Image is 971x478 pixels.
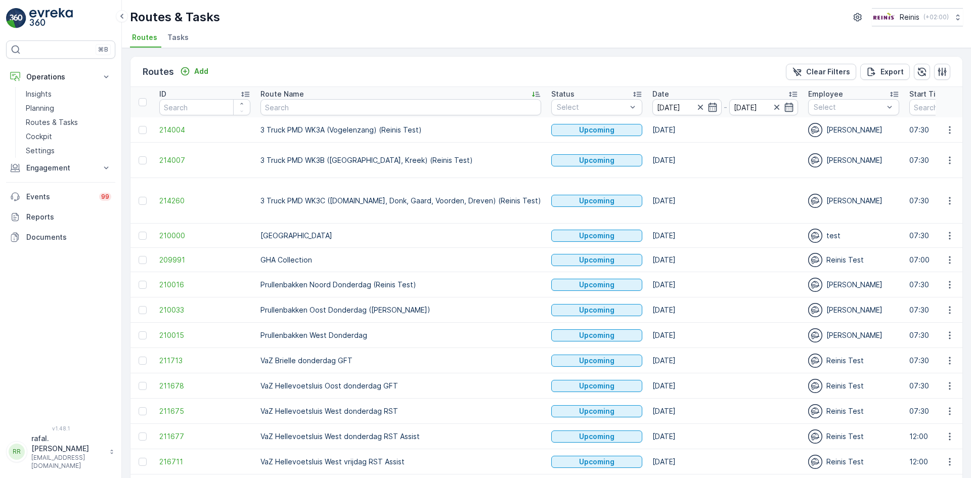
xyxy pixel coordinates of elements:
p: Settings [26,146,55,156]
input: Search [159,99,250,115]
button: Upcoming [551,430,642,443]
td: [DATE] [647,178,803,224]
span: 210016 [159,280,250,290]
span: Tasks [167,32,189,42]
img: svg%3e [808,455,822,469]
div: [PERSON_NAME] [808,194,899,208]
p: Upcoming [579,231,614,241]
button: Upcoming [551,304,642,316]
td: VaZ Brielle donderdag GFT [255,348,546,373]
div: Toggle Row Selected [139,306,147,314]
span: 211713 [159,356,250,366]
button: Upcoming [551,254,642,266]
img: svg%3e [808,153,822,167]
td: Prullenbakken West Donderdag [255,323,546,348]
td: VaZ Hellevoetsluis West donderdag RST Assist [255,424,546,449]
td: [DATE] [647,117,803,143]
div: Reinis Test [808,404,899,418]
td: [DATE] [647,424,803,449]
button: Reinis(+02:00) [872,8,963,26]
img: svg%3e [808,194,822,208]
a: 211677 [159,431,250,442]
button: Upcoming [551,195,642,207]
img: svg%3e [808,404,822,418]
a: Routes & Tasks [22,115,115,129]
a: 214260 [159,196,250,206]
span: 210015 [159,330,250,340]
p: Engagement [26,163,95,173]
div: RR [9,444,25,460]
td: Prullenbakken Noord Donderdag (Reinis Test) [255,272,546,297]
img: logo [6,8,26,28]
p: Planning [26,103,54,113]
p: Upcoming [579,196,614,206]
p: Reinis [900,12,919,22]
td: [DATE] [647,297,803,323]
div: Reinis Test [808,354,899,368]
p: Events [26,192,93,202]
a: 211675 [159,406,250,416]
span: 209991 [159,255,250,265]
button: Clear Filters [786,64,856,80]
div: Toggle Row Selected [139,357,147,365]
td: [DATE] [647,248,803,272]
div: Toggle Row Selected [139,126,147,134]
input: Search [260,99,541,115]
td: 3 Truck PMD WK3A (Vogelenzang) (Reinis Test) [255,117,546,143]
td: [DATE] [647,224,803,248]
div: [PERSON_NAME] [808,328,899,342]
a: Reports [6,207,115,227]
p: ID [159,89,166,99]
div: Reinis Test [808,429,899,444]
img: svg%3e [808,354,822,368]
td: [DATE] [647,449,803,474]
p: Reports [26,212,111,222]
img: svg%3e [808,278,822,292]
p: [EMAIL_ADDRESS][DOMAIN_NAME] [31,454,104,470]
p: Documents [26,232,111,242]
a: 210000 [159,231,250,241]
div: test [808,229,899,243]
p: Upcoming [579,457,614,467]
div: [PERSON_NAME] [808,278,899,292]
p: Upcoming [579,406,614,416]
a: Planning [22,101,115,115]
img: svg%3e [808,253,822,267]
div: Toggle Row Selected [139,256,147,264]
a: 214004 [159,125,250,135]
p: Upcoming [579,330,614,340]
img: logo_light-DOdMpM7g.png [29,8,73,28]
a: 211678 [159,381,250,391]
a: 214007 [159,155,250,165]
div: Toggle Row Selected [139,232,147,240]
p: Status [551,89,575,99]
a: 210033 [159,305,250,315]
p: Upcoming [579,280,614,290]
button: Upcoming [551,329,642,341]
p: Upcoming [579,381,614,391]
p: Routes & Tasks [26,117,78,127]
button: Upcoming [551,405,642,417]
td: [DATE] [647,323,803,348]
td: VaZ Hellevoetsluis West donderdag RST [255,399,546,424]
div: Reinis Test [808,379,899,393]
p: Operations [26,72,95,82]
td: 3 Truck PMD WK3B ([GEOGRAPHIC_DATA], Kreek) (Reinis Test) [255,143,546,178]
td: [DATE] [647,348,803,373]
p: Routes [143,65,174,79]
div: Toggle Row Selected [139,458,147,466]
td: VaZ Hellevoetsluis Oost donderdag GFT [255,373,546,399]
div: [PERSON_NAME] [808,123,899,137]
p: Select [814,102,884,112]
p: Start Time [909,89,947,99]
p: Clear Filters [806,67,850,77]
p: ⌘B [98,46,108,54]
div: Reinis Test [808,253,899,267]
div: Toggle Row Selected [139,156,147,164]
